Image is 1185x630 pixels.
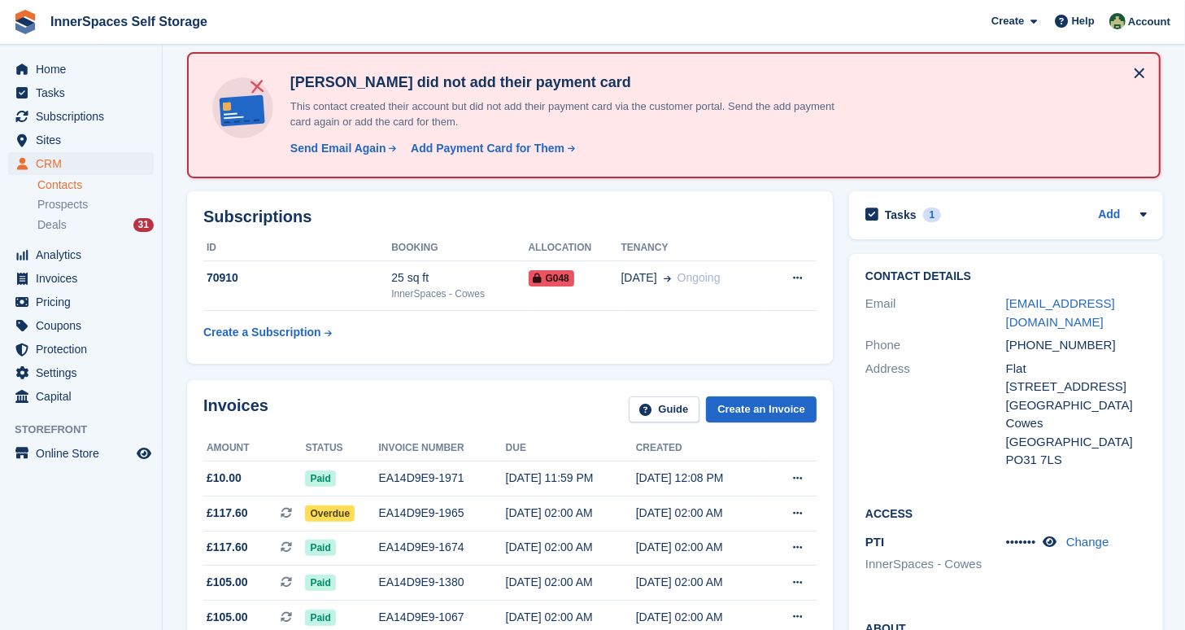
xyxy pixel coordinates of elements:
[305,505,355,522] span: Overdue
[36,361,133,384] span: Settings
[378,539,505,556] div: EA14D9E9-1674
[378,470,505,487] div: EA14D9E9-1971
[8,81,154,104] a: menu
[8,338,154,361] a: menu
[207,609,248,626] span: £105.00
[37,197,88,212] span: Prospects
[391,235,528,261] th: Booking
[865,555,1006,574] li: InnerSpaces - Cowes
[865,295,1006,331] div: Email
[865,505,1147,521] h2: Access
[8,243,154,266] a: menu
[391,287,528,301] div: InnerSpaces - Cowes
[506,574,636,591] div: [DATE] 02:00 AM
[636,470,766,487] div: [DATE] 12:08 PM
[207,539,248,556] span: £117.60
[391,269,528,287] div: 25 sq ft
[36,105,133,128] span: Subscriptions
[1006,433,1147,452] div: [GEOGRAPHIC_DATA]
[37,177,154,193] a: Contacts
[1006,414,1147,433] div: Cowes
[203,396,268,423] h2: Invoices
[36,267,133,290] span: Invoices
[8,152,154,175] a: menu
[404,140,577,157] a: Add Payment Card for Them
[1128,14,1170,30] span: Account
[8,58,154,81] a: menu
[8,442,154,465] a: menu
[8,291,154,313] a: menu
[36,129,133,151] span: Sites
[1006,336,1147,355] div: [PHONE_NUMBER]
[44,8,214,35] a: InnerSpaces Self Storage
[37,196,154,213] a: Prospects
[203,235,391,261] th: ID
[305,470,335,487] span: Paid
[1006,535,1036,549] span: •••••••
[1006,451,1147,470] div: PO31 7LS
[36,338,133,361] span: Protection
[290,140,386,157] div: Send Email Again
[13,10,37,34] img: stora-icon-8386f47178a22dfd0bd8f6a31ec36ba5ce8667c1dd55bd0f319d3a0aa187defe.svg
[15,422,162,438] span: Storefront
[36,243,133,266] span: Analytics
[506,435,636,462] th: Due
[636,505,766,522] div: [DATE] 02:00 AM
[305,435,378,462] th: Status
[1072,13,1095,29] span: Help
[134,444,154,463] a: Preview store
[865,360,1006,470] div: Address
[36,314,133,337] span: Coupons
[1109,13,1126,29] img: Paula Amey
[629,396,700,423] a: Guide
[36,81,133,104] span: Tasks
[208,73,277,142] img: no-card-linked-e7822e413c904bf8b177c4d89f31251c4716f9871600ec3ca5bfc59e148c83f4.svg
[506,505,636,522] div: [DATE] 02:00 AM
[378,505,505,522] div: EA14D9E9-1965
[865,270,1147,283] h2: Contact Details
[203,317,332,348] a: Create a Subscription
[305,540,335,556] span: Paid
[885,208,917,222] h2: Tasks
[207,470,242,487] span: £10.00
[284,73,853,92] h4: [PERSON_NAME] did not add their payment card
[621,235,767,261] th: Tenancy
[8,267,154,290] a: menu
[378,609,505,626] div: EA14D9E9-1067
[636,574,766,591] div: [DATE] 02:00 AM
[506,609,636,626] div: [DATE] 02:00 AM
[865,535,884,549] span: PTI
[529,235,621,261] th: Allocation
[1006,360,1147,396] div: Flat [STREET_ADDRESS]
[133,218,154,232] div: 31
[1066,535,1109,549] a: Change
[305,575,335,591] span: Paid
[36,152,133,175] span: CRM
[203,435,305,462] th: Amount
[8,385,154,408] a: menu
[621,269,657,287] span: [DATE]
[677,271,721,284] span: Ongoing
[378,435,505,462] th: Invoice number
[36,58,133,81] span: Home
[305,610,335,626] span: Paid
[1006,396,1147,415] div: [GEOGRAPHIC_DATA]
[923,208,942,222] div: 1
[207,505,248,522] span: £117.60
[636,435,766,462] th: Created
[37,217,154,234] a: Deals 31
[1098,206,1120,225] a: Add
[706,396,817,423] a: Create an Invoice
[506,470,636,487] div: [DATE] 11:59 PM
[284,98,853,130] p: This contact created their account but did not add their payment card via the customer portal. Se...
[36,291,133,313] span: Pricing
[529,270,574,287] span: G048
[865,336,1006,355] div: Phone
[8,129,154,151] a: menu
[203,208,817,226] h2: Subscriptions
[411,140,564,157] div: Add Payment Card for Them
[991,13,1024,29] span: Create
[36,385,133,408] span: Capital
[378,574,505,591] div: EA14D9E9-1380
[1006,296,1115,329] a: [EMAIL_ADDRESS][DOMAIN_NAME]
